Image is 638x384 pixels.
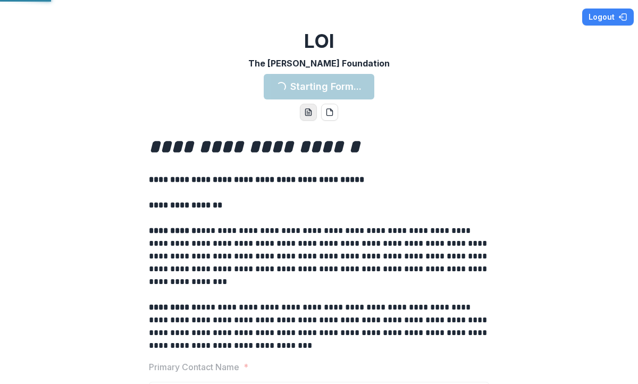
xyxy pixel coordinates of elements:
[321,104,338,121] button: pdf-download
[264,74,374,99] button: Starting Form...
[300,104,317,121] button: word-download
[304,30,334,53] h2: LOI
[248,57,390,70] p: The [PERSON_NAME] Foundation
[582,9,634,26] button: Logout
[149,361,239,373] p: Primary Contact Name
